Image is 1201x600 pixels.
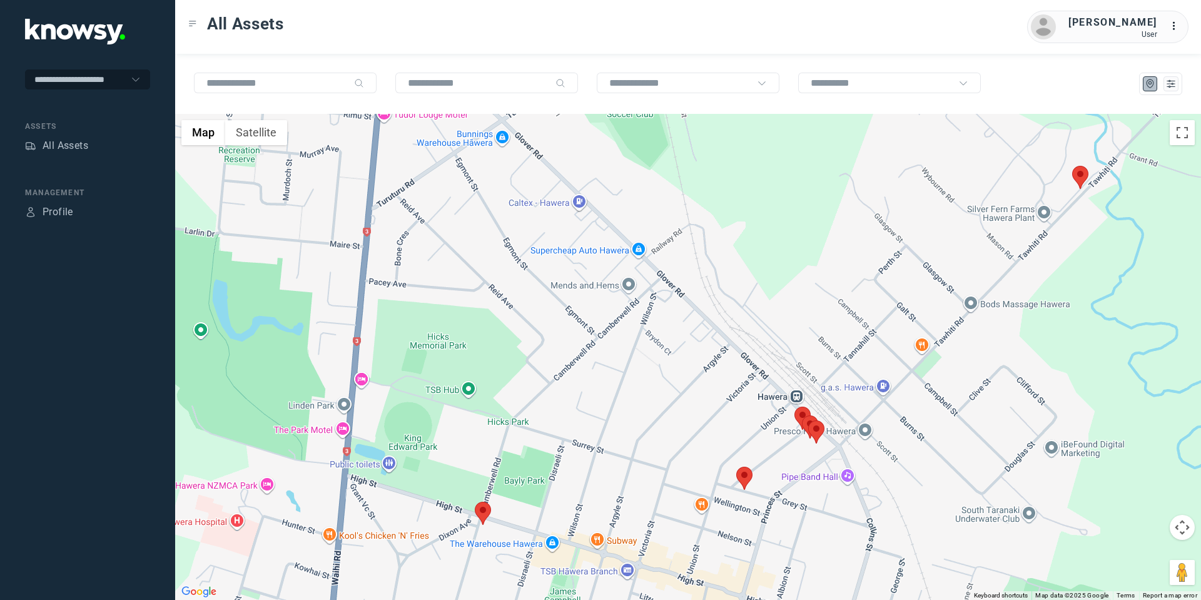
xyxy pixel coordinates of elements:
[354,78,364,88] div: Search
[25,19,125,44] img: Application Logo
[1117,592,1135,599] a: Terms (opens in new tab)
[1170,19,1185,34] div: :
[1143,592,1197,599] a: Report a map error
[974,591,1028,600] button: Keyboard shortcuts
[178,584,220,600] img: Google
[1068,30,1157,39] div: User
[555,78,565,88] div: Search
[207,13,284,35] span: All Assets
[1145,78,1156,89] div: Map
[25,187,150,198] div: Management
[25,138,88,153] a: AssetsAll Assets
[25,205,73,220] a: ProfileProfile
[181,120,225,145] button: Show street map
[43,205,73,220] div: Profile
[225,120,287,145] button: Show satellite imagery
[25,140,36,151] div: Assets
[1035,592,1108,599] span: Map data ©2025 Google
[178,584,220,600] a: Open this area in Google Maps (opens a new window)
[25,206,36,218] div: Profile
[1170,515,1195,540] button: Map camera controls
[1170,21,1183,31] tspan: ...
[1170,560,1195,585] button: Drag Pegman onto the map to open Street View
[1170,19,1185,36] div: :
[25,121,150,132] div: Assets
[1165,78,1177,89] div: List
[1031,14,1056,39] img: avatar.png
[1068,15,1157,30] div: [PERSON_NAME]
[1170,120,1195,145] button: Toggle fullscreen view
[43,138,88,153] div: All Assets
[188,19,197,28] div: Toggle Menu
